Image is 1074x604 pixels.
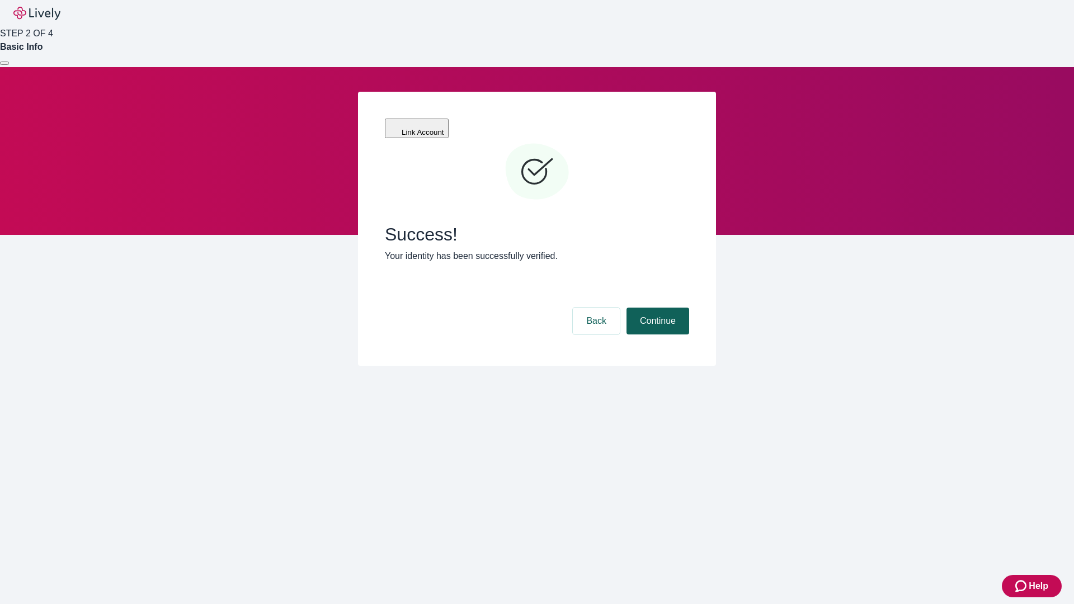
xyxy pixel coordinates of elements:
svg: Zendesk support icon [1015,579,1029,593]
button: Back [573,308,620,334]
img: Lively [13,7,60,20]
button: Link Account [385,119,449,138]
button: Continue [626,308,689,334]
span: Help [1029,579,1048,593]
svg: Checkmark icon [503,139,571,206]
button: Zendesk support iconHelp [1002,575,1062,597]
span: Success! [385,224,689,245]
p: Your identity has been successfully verified. [385,249,689,263]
